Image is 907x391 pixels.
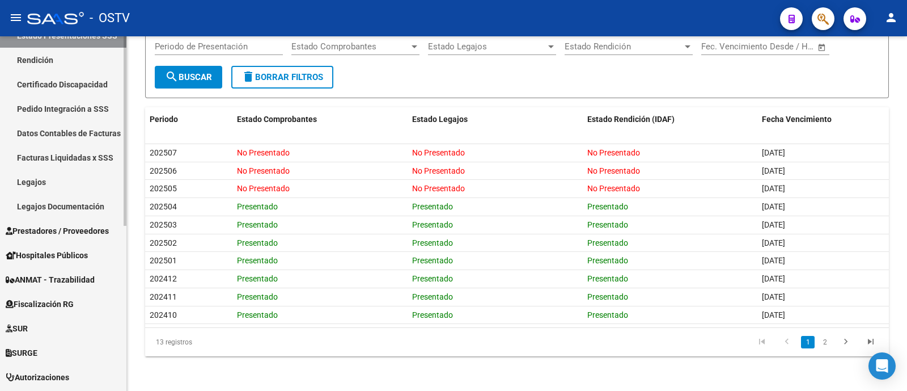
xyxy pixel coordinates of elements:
mat-icon: search [165,70,179,83]
span: SURGE [6,347,37,359]
span: Estado Legajos [412,115,468,124]
a: go to next page [835,336,857,348]
span: [DATE] [762,292,785,301]
span: 202411 [150,292,177,301]
span: Estado Comprobantes [291,41,409,52]
span: [DATE] [762,202,785,211]
span: [DATE] [762,274,785,283]
span: 202504 [150,202,177,211]
span: Presentado [237,220,278,229]
span: No Presentado [412,148,465,157]
input: Fecha fin [757,41,812,52]
span: 202410 [150,310,177,319]
span: Estado Legajos [428,41,546,52]
span: [DATE] [762,238,785,247]
span: [DATE] [762,310,785,319]
span: No Presentado [587,148,640,157]
span: Presentado [412,292,453,301]
span: Hospitales Públicos [6,249,88,262]
span: Presentado [237,274,278,283]
mat-icon: menu [9,11,23,24]
span: Presentado [412,238,453,247]
span: Presentado [237,256,278,265]
span: No Presentado [237,148,290,157]
span: [DATE] [762,148,785,157]
span: Prestadores / Proveedores [6,225,109,237]
a: 2 [818,336,832,348]
span: Estado Rendición (IDAF) [587,115,675,124]
li: page 2 [816,333,833,352]
a: go to first page [751,336,773,348]
span: Presentado [237,310,278,319]
span: 202502 [150,238,177,247]
span: 202501 [150,256,177,265]
div: 13 registros [145,328,292,356]
span: [DATE] [762,166,785,175]
span: 202412 [150,274,177,283]
span: Fecha Vencimiento [762,115,832,124]
span: 202506 [150,166,177,175]
datatable-header-cell: Periodo [145,107,232,132]
div: Open Intercom Messenger [868,352,896,380]
span: SUR [6,322,28,335]
span: Presentado [587,202,628,211]
span: Presentado [587,238,628,247]
span: Presentado [587,220,628,229]
span: Presentado [412,274,453,283]
button: Open calendar [816,41,829,54]
span: No Presentado [412,166,465,175]
span: Presentado [587,274,628,283]
span: 202507 [150,148,177,157]
span: Fiscalización RG [6,298,74,310]
datatable-header-cell: Estado Comprobantes [232,107,408,132]
span: No Presentado [237,166,290,175]
span: [DATE] [762,220,785,229]
span: 202505 [150,184,177,193]
datatable-header-cell: Estado Legajos [408,107,583,132]
a: go to last page [860,336,881,348]
a: go to previous page [776,336,798,348]
span: Buscar [165,72,212,82]
span: [DATE] [762,184,785,193]
span: Estado Rendición [565,41,683,52]
span: No Presentado [412,184,465,193]
span: [DATE] [762,256,785,265]
span: 202503 [150,220,177,229]
span: - OSTV [90,6,130,31]
a: 1 [801,336,815,348]
button: Borrar Filtros [231,66,333,89]
span: Presentado [412,310,453,319]
span: No Presentado [587,166,640,175]
span: Borrar Filtros [241,72,323,82]
span: Autorizaciones [6,371,69,384]
span: Presentado [587,292,628,301]
span: Presentado [237,292,278,301]
input: Fecha inicio [701,41,747,52]
span: No Presentado [237,184,290,193]
span: Presentado [237,202,278,211]
mat-icon: delete [241,70,255,83]
li: page 1 [799,333,816,352]
span: Presentado [587,310,628,319]
span: No Presentado [587,184,640,193]
span: Presentado [412,220,453,229]
span: Periodo [150,115,178,124]
button: Buscar [155,66,222,89]
span: Presentado [412,202,453,211]
span: Presentado [237,238,278,247]
span: Presentado [587,256,628,265]
span: Presentado [412,256,453,265]
datatable-header-cell: Fecha Vencimiento [757,107,889,132]
datatable-header-cell: Estado Rendición (IDAF) [583,107,758,132]
mat-icon: person [884,11,898,24]
span: ANMAT - Trazabilidad [6,274,95,286]
span: Estado Comprobantes [237,115,317,124]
